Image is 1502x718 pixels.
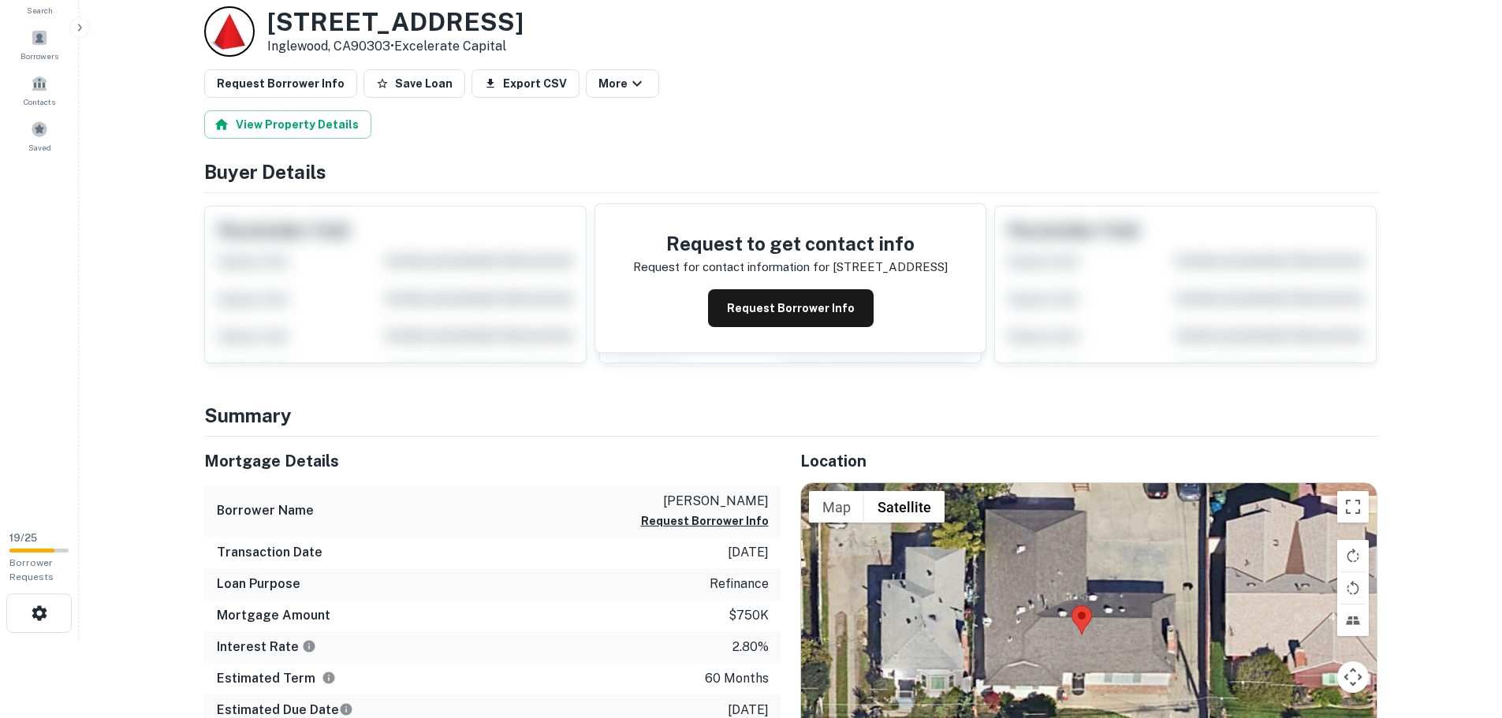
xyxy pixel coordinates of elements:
[27,4,53,17] span: Search
[204,449,781,473] h5: Mortgage Details
[217,575,300,593] h6: Loan Purpose
[217,501,314,520] h6: Borrower Name
[5,69,74,111] a: Contacts
[728,543,769,562] p: [DATE]
[363,69,465,98] button: Save Loan
[5,114,74,157] a: Saved
[710,575,769,593] p: refinance
[217,543,322,562] h6: Transaction Date
[9,557,54,582] span: Borrower Requests
[204,110,371,139] button: View Property Details
[809,491,864,523] button: Show street map
[1337,572,1369,604] button: Rotate map counterclockwise
[633,258,829,277] p: Request for contact information for
[586,69,659,98] button: More
[217,669,336,688] h6: Estimated Term
[833,258,948,277] p: [STREET_ADDRESS]
[633,229,948,258] h4: Request to get contact info
[641,492,769,511] p: [PERSON_NAME]
[204,401,1377,430] h4: Summary
[5,23,74,65] a: Borrowers
[1337,605,1369,636] button: Tilt map
[705,669,769,688] p: 60 months
[20,50,58,62] span: Borrowers
[394,39,506,54] a: Excelerate Capital
[267,7,524,37] h3: [STREET_ADDRESS]
[204,69,357,98] button: Request Borrower Info
[204,158,1377,186] h4: Buyer Details
[1423,592,1502,668] iframe: Chat Widget
[267,37,524,56] p: Inglewood, CA90303 •
[729,606,769,625] p: $750k
[217,638,316,657] h6: Interest Rate
[732,638,769,657] p: 2.80%
[800,449,1377,473] h5: Location
[1337,491,1369,523] button: Toggle fullscreen view
[302,639,316,653] svg: The interest rates displayed on the website are for informational purposes only and may be report...
[864,491,945,523] button: Show satellite imagery
[1337,540,1369,571] button: Rotate map clockwise
[24,95,55,108] span: Contacts
[339,702,353,716] svg: Estimate is based on a standard schedule for this type of loan.
[9,532,37,544] span: 19 / 25
[322,671,336,685] svg: Term is based on a standard schedule for this type of loan.
[708,289,874,327] button: Request Borrower Info
[1337,661,1369,693] button: Map camera controls
[217,606,330,625] h6: Mortgage Amount
[641,512,769,530] button: Request Borrower Info
[28,141,51,154] span: Saved
[471,69,580,98] button: Export CSV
